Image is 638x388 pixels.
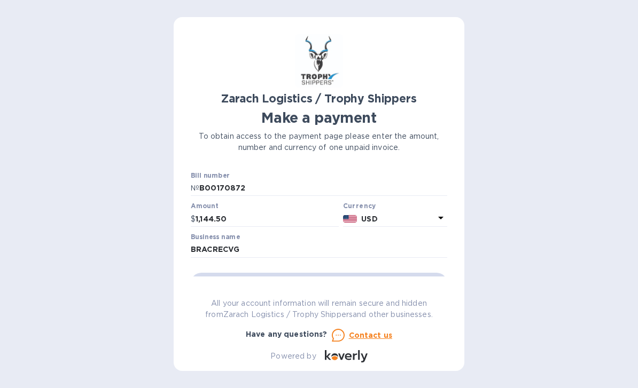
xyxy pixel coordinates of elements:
u: Contact us [349,331,393,339]
img: USD [343,215,357,223]
label: Business name [191,234,240,240]
p: $ [191,213,196,225]
b: USD [361,215,377,223]
b: Zarach Logistics / Trophy Shippers [221,92,416,105]
b: Currency [343,202,376,210]
input: Enter bill number [199,180,447,196]
p: № [191,183,199,194]
input: Enter business name [191,242,447,258]
h1: Make a payment [191,109,447,126]
p: All your account information will remain secure and hidden from Zarach Logistics / Trophy Shipper... [191,298,447,320]
p: Powered by [270,351,316,362]
p: To obtain access to the payment page please enter the amount, number and currency of one unpaid i... [191,131,447,153]
label: Amount [191,203,218,210]
b: Have any questions? [246,330,328,338]
input: 0.00 [196,211,339,227]
label: Bill number [191,172,229,179]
